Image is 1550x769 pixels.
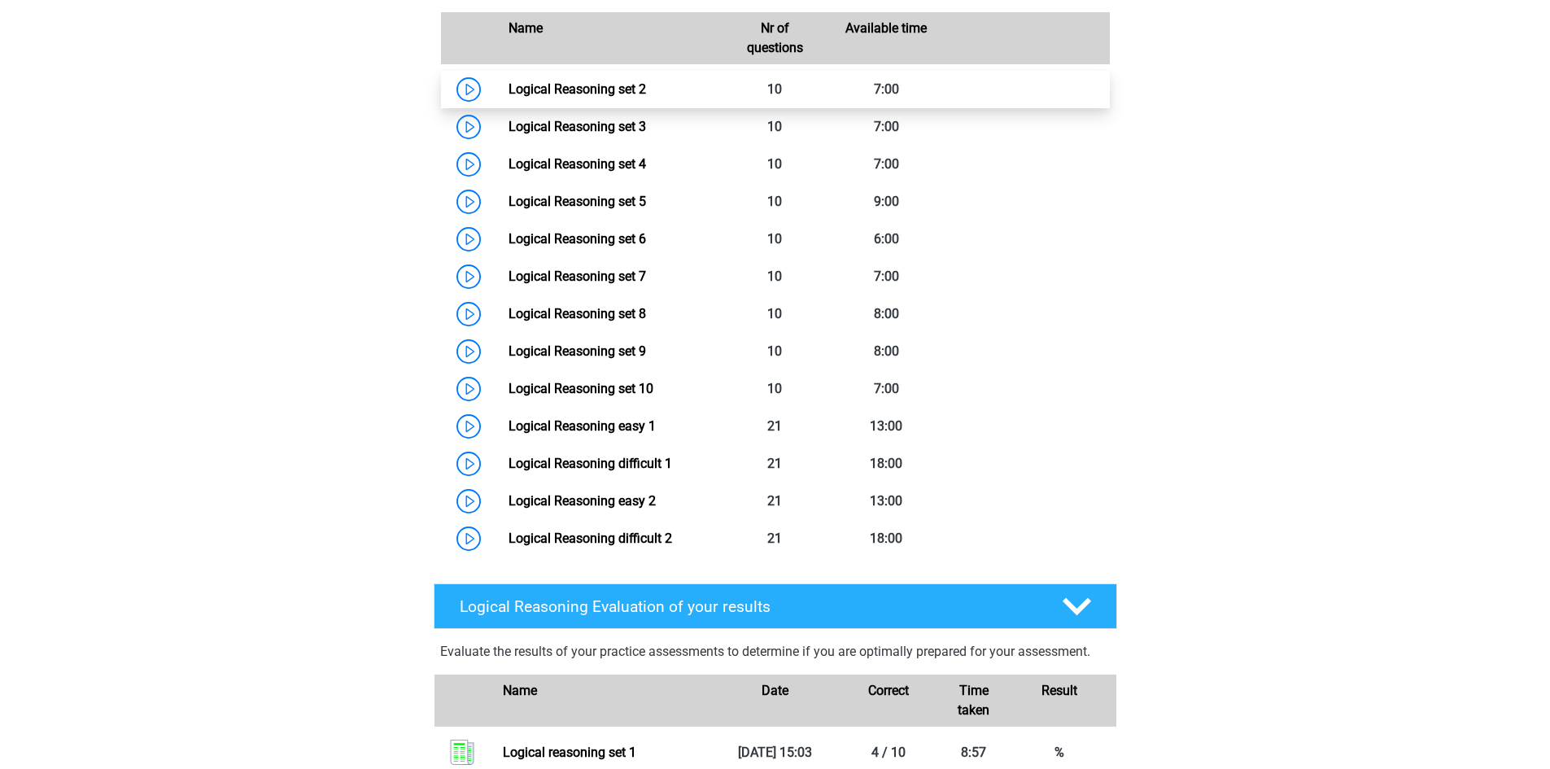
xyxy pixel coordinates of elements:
[831,19,942,58] div: Available time
[427,583,1124,629] a: Logical Reasoning Evaluation of your results
[1002,681,1116,720] div: Result
[509,156,646,172] a: Logical Reasoning set 4
[509,381,653,396] a: Logical Reasoning set 10
[509,231,646,247] a: Logical Reasoning set 6
[509,81,646,97] a: Logical Reasoning set 2
[945,681,1002,720] div: Time taken
[719,19,831,58] div: Nr of questions
[460,597,1037,616] h4: Logical Reasoning Evaluation of your results
[509,531,672,546] a: Logical Reasoning difficult 2
[509,194,646,209] a: Logical Reasoning set 5
[718,681,832,720] div: Date
[509,269,646,284] a: Logical Reasoning set 7
[491,681,718,720] div: Name
[509,119,646,134] a: Logical Reasoning set 3
[509,343,646,359] a: Logical Reasoning set 9
[509,493,656,509] a: Logical Reasoning easy 2
[832,681,945,720] div: Correct
[503,745,636,760] a: Logical reasoning set 1
[496,19,719,58] div: Name
[509,306,646,321] a: Logical Reasoning set 8
[440,642,1111,662] p: Evaluate the results of your practice assessments to determine if you are optimally prepared for ...
[509,456,672,471] a: Logical Reasoning difficult 1
[509,418,656,434] a: Logical Reasoning easy 1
